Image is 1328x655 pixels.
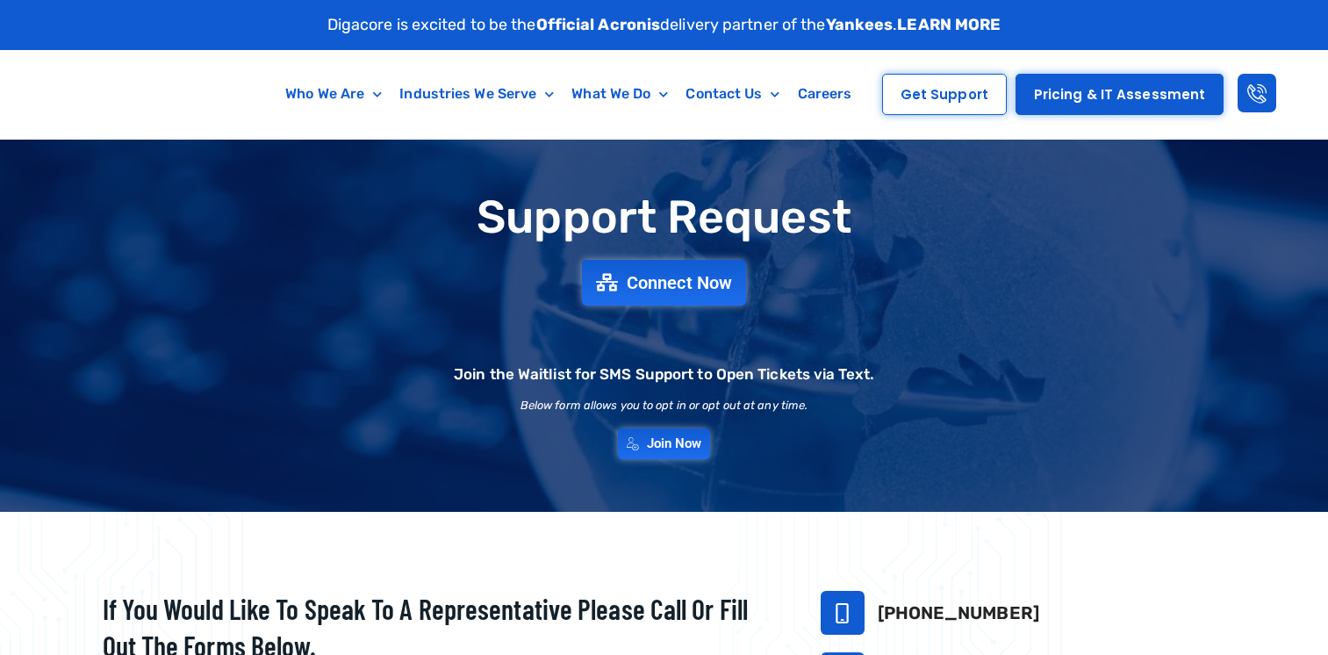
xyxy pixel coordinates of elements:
a: Industries We Serve [391,74,563,114]
strong: Official Acronis [536,15,661,34]
a: Careers [789,74,861,114]
a: Pricing & IT Assessment [1016,74,1224,115]
strong: Yankees [826,15,894,34]
span: Connect Now [627,274,732,292]
a: 732-646-5725 [821,591,865,635]
a: Get Support [882,74,1007,115]
span: Join Now [647,437,702,450]
a: Join Now [618,428,711,459]
a: Contact Us [677,74,788,114]
a: Connect Now [582,260,746,306]
h2: Join the Waitlist for SMS Support to Open Tickets via Text. [454,367,874,382]
a: LEARN MORE [897,15,1001,34]
img: Digacore logo 1 [29,59,197,130]
span: Pricing & IT Assessment [1034,88,1205,101]
nav: Menu [267,74,871,114]
h1: Support Request [59,192,1270,242]
span: Get Support [901,88,988,101]
a: Who We Are [276,74,391,114]
h2: Below form allows you to opt in or opt out at any time. [520,399,808,411]
a: [PHONE_NUMBER] [878,602,1039,623]
p: Digacore is excited to be the delivery partner of the . [327,13,1001,37]
a: What We Do [563,74,677,114]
